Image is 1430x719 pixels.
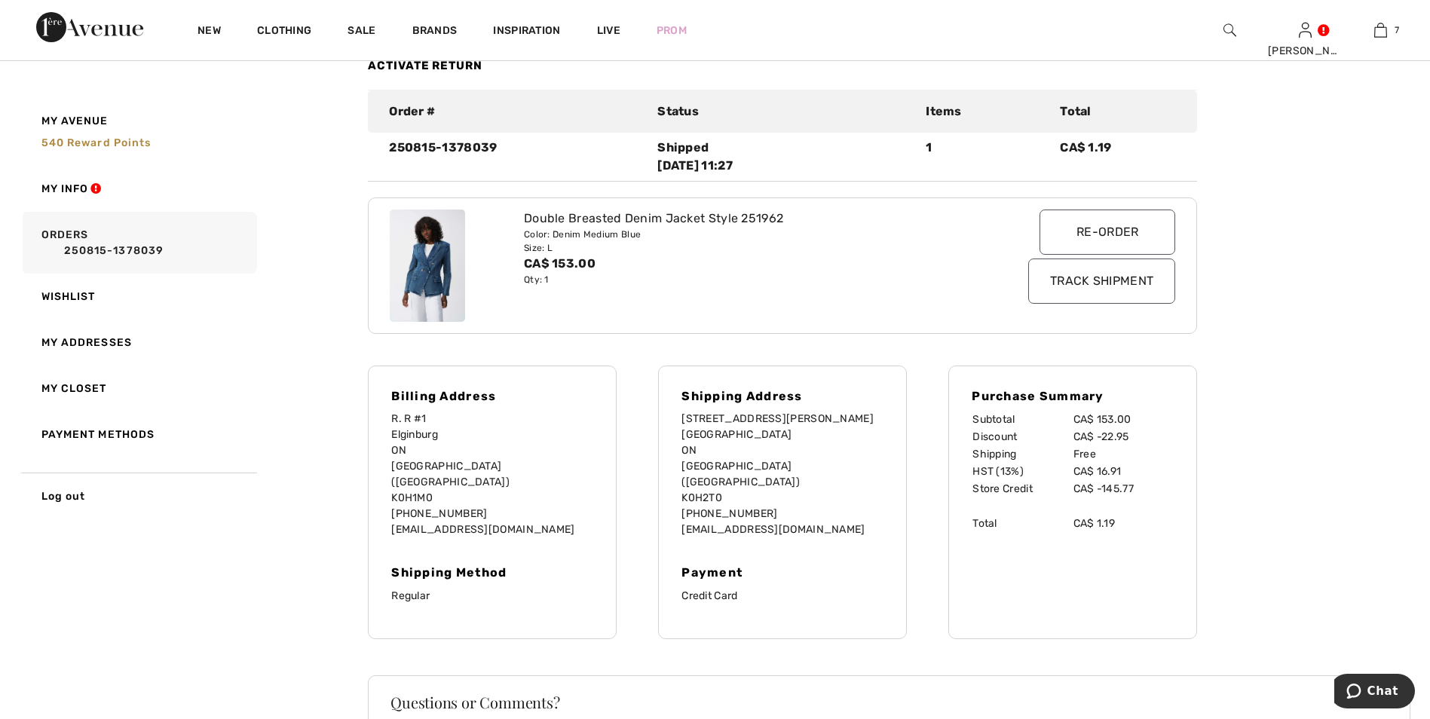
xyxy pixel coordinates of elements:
td: CA$ 1.19 [1073,515,1174,532]
a: Payment Methods [20,412,257,457]
input: Re-order [1040,210,1175,255]
img: joseph-ribkoff-jackets-blazers-denim-medium-blue_251962_3_65a4_search.jpg [390,210,465,323]
a: Log out [20,473,257,519]
div: 1 [917,139,1051,175]
div: CA$ 1.19 [1051,139,1185,175]
p: [STREET_ADDRESS][PERSON_NAME] [GEOGRAPHIC_DATA] ON [GEOGRAPHIC_DATA] ([GEOGRAPHIC_DATA]) K0H2T0 [... [681,411,883,537]
h4: Shipping Method [391,565,593,580]
a: Sale [348,24,375,40]
td: Shipping [972,445,1072,463]
p: R. R #1 Elginburg ON [GEOGRAPHIC_DATA] ([GEOGRAPHIC_DATA]) K0H1M0 [PHONE_NUMBER] [EMAIL_ADDRESS][... [391,411,593,537]
a: Wishlist [20,274,257,320]
p: Regular [391,588,593,604]
h4: Shipping Address [681,389,883,403]
a: 250815-1378039 [41,243,253,259]
div: 250815-1378039 [380,139,648,175]
iframe: Opens a widget where you can chat to one of our agents [1334,674,1415,711]
img: search the website [1223,21,1236,39]
div: [PERSON_NAME] [1268,43,1342,59]
td: Store Credit [972,480,1072,497]
span: 540 Reward points [41,136,152,149]
a: New [198,24,221,40]
img: My Info [1299,21,1312,39]
div: Qty: 1 [524,273,975,286]
td: Subtotal [972,411,1072,428]
p: Credit Card [681,588,883,604]
td: CA$ 153.00 [1073,411,1174,428]
h3: Questions or Comments? [390,695,1388,710]
a: My Info [20,166,257,212]
a: Clothing [257,24,311,40]
div: Color: Denim Medium Blue [524,228,975,241]
span: My Avenue [41,113,109,129]
td: Total [972,515,1072,532]
h4: Payment [681,565,883,580]
h4: Billing Address [391,389,593,403]
a: Sign In [1299,23,1312,37]
span: 7 [1395,23,1399,37]
div: Total [1051,102,1185,121]
span: Inspiration [493,24,560,40]
a: Live [597,23,620,38]
div: Order # [380,102,648,121]
td: CA$ 16.91 [1073,463,1174,480]
a: Orders [20,212,257,274]
td: Free [1073,445,1174,463]
img: 1ère Avenue [36,12,143,42]
input: Track Shipment [1028,259,1175,304]
div: Items [917,102,1051,121]
div: Double Breasted Denim Jacket Style 251962 [524,210,975,228]
td: HST (13%) [972,463,1072,480]
a: Prom [657,23,687,38]
div: Status [648,102,917,121]
img: My Bag [1374,21,1387,39]
a: My Closet [20,366,257,412]
div: Size: L [524,241,975,255]
td: CA$ -22.95 [1073,428,1174,445]
div: CA$ 153.00 [524,255,975,273]
td: CA$ -145.77 [1073,480,1174,497]
div: Shipped [DATE] 11:27 [657,139,908,175]
a: My Addresses [20,320,257,366]
a: 7 [1343,21,1417,39]
h4: Purchase Summary [972,389,1174,403]
a: Activate Return [368,59,482,72]
a: Brands [412,24,458,40]
td: Discount [972,428,1072,445]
